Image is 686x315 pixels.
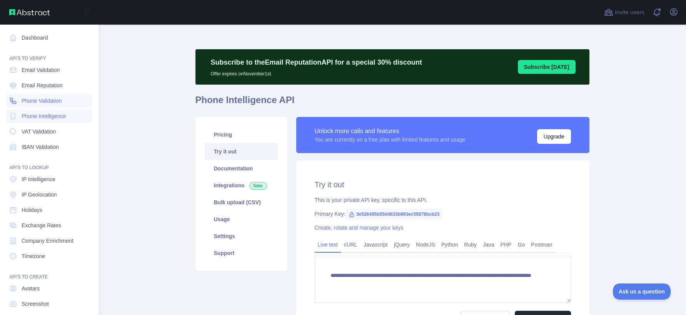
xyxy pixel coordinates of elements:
[22,206,42,214] span: Holidays
[391,238,413,251] a: jQuery
[603,6,646,18] button: Invite users
[22,237,73,245] span: Company Enrichment
[205,194,278,211] a: Bulk upload (CSV)
[6,94,92,108] a: Phone Validation
[6,63,92,77] a: Email Validation
[22,112,66,120] span: Phone Intelligence
[341,238,361,251] a: cURL
[361,238,391,251] a: Javascript
[22,128,56,135] span: VAT Validation
[514,238,528,251] a: Go
[6,46,92,62] div: API'S TO VERIFY
[615,8,644,17] span: Invite users
[6,203,92,217] a: Holidays
[438,238,461,251] a: Python
[315,179,571,190] h2: Try it out
[6,297,92,311] a: Screenshot
[22,285,40,292] span: Avatars
[518,60,576,74] button: Subscribe [DATE]
[6,265,92,280] div: API'S TO CREATE
[480,238,497,251] a: Java
[315,210,571,218] div: Primary Key:
[205,126,278,143] a: Pricing
[6,188,92,202] a: IP Geolocation
[211,57,422,68] p: Subscribe to the Email Reputation API for a special 30 % discount
[315,238,341,251] a: Live test
[205,177,278,194] a: Integrations New
[205,160,278,177] a: Documentation
[9,9,50,15] img: Abstract API
[22,66,60,74] span: Email Validation
[249,182,267,190] span: New
[6,155,92,171] div: API'S TO LOOKUP
[346,208,443,220] span: 3e526495b55d4633b893ec55878bcb23
[205,228,278,245] a: Settings
[205,245,278,262] a: Support
[6,109,92,123] a: Phone Intelligence
[22,300,49,308] span: Screenshot
[315,127,466,136] div: Unlock more calls and features
[497,238,515,251] a: PHP
[22,97,62,105] span: Phone Validation
[205,211,278,228] a: Usage
[528,238,555,251] a: Postman
[537,129,571,144] button: Upgrade
[315,225,404,231] a: Create, rotate and manage your keys
[6,234,92,248] a: Company Enrichment
[211,68,422,77] p: Offer expires on November 1st.
[22,191,57,198] span: IP Geolocation
[413,238,438,251] a: NodeJS
[205,143,278,160] a: Try it out
[6,172,92,186] a: IP Intelligence
[22,252,45,260] span: Timezone
[315,136,466,143] div: You are currently on a free plan with limited features and usage
[195,94,589,112] h1: Phone Intelligence API
[613,283,671,300] iframe: Toggle Customer Support
[6,249,92,263] a: Timezone
[22,82,63,89] span: Email Reputation
[315,196,571,204] div: This is your private API key, specific to this API.
[6,282,92,295] a: Avatars
[22,143,59,151] span: IBAN Validation
[6,31,92,45] a: Dashboard
[461,238,480,251] a: Ruby
[22,222,61,229] span: Exchange Rates
[6,125,92,138] a: VAT Validation
[22,175,55,183] span: IP Intelligence
[6,78,92,92] a: Email Reputation
[6,218,92,232] a: Exchange Rates
[6,140,92,154] a: IBAN Validation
